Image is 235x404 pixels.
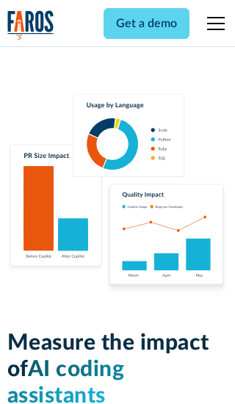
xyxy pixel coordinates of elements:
[7,10,54,40] img: Logo of the analytics and reporting company Faros.
[7,10,54,40] a: home
[104,8,189,39] a: Get a demo
[198,6,228,41] div: menu
[7,94,228,295] img: Charts tracking GitHub Copilot's usage and impact on velocity and quality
